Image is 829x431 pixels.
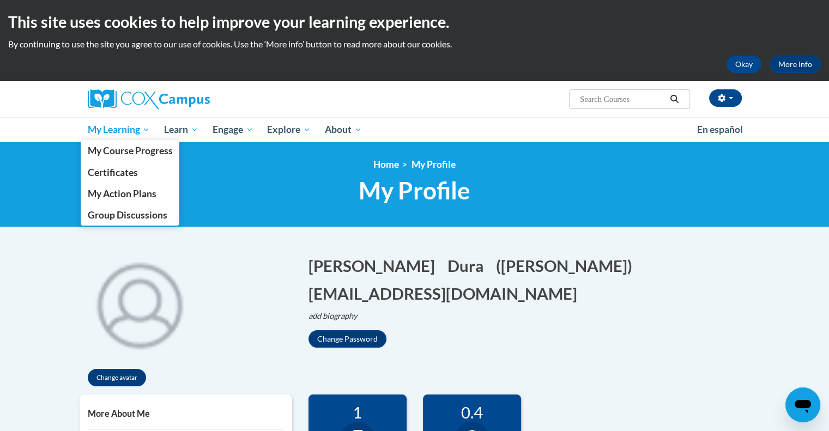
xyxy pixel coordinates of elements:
[308,330,386,348] button: Change Password
[80,244,199,363] img: profile avatar
[81,117,158,142] a: My Learning
[213,123,253,136] span: Engage
[88,408,284,418] h5: More About Me
[785,387,820,422] iframe: Button to launch messaging window
[87,209,167,221] span: Group Discussions
[359,176,470,205] span: My Profile
[308,310,366,322] button: Edit biography
[81,204,180,226] a: Group Discussions
[205,117,261,142] a: Engage
[81,183,180,204] a: My Action Plans
[164,123,198,136] span: Learn
[308,311,358,320] i: add biography
[579,93,666,106] input: Search Courses
[317,403,398,422] div: 1
[447,254,491,277] button: Edit last name
[496,254,639,277] button: Edit screen name
[88,89,210,109] img: Cox Campus
[81,162,180,183] a: Certificates
[373,159,399,170] a: Home
[666,93,682,106] button: Search
[88,369,146,386] button: Change avatar
[690,118,750,141] a: En español
[697,124,743,135] span: En español
[412,159,456,170] span: My Profile
[727,56,761,73] button: Okay
[87,188,156,199] span: My Action Plans
[325,123,362,136] span: About
[157,117,205,142] a: Learn
[709,89,742,107] button: Account Settings
[308,282,584,305] button: Edit email address
[318,117,369,142] a: About
[87,145,172,156] span: My Course Progress
[87,123,150,136] span: My Learning
[87,167,137,178] span: Certificates
[81,140,180,161] a: My Course Progress
[770,56,821,73] a: More Info
[71,117,758,142] div: Main menu
[8,11,821,33] h2: This site uses cookies to help improve your learning experience.
[260,117,318,142] a: Explore
[267,123,311,136] span: Explore
[308,254,442,277] button: Edit first name
[431,403,513,422] div: 0.4
[8,38,821,50] p: By continuing to use the site you agree to our use of cookies. Use the ‘More info’ button to read...
[80,244,199,363] div: Click to change the profile picture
